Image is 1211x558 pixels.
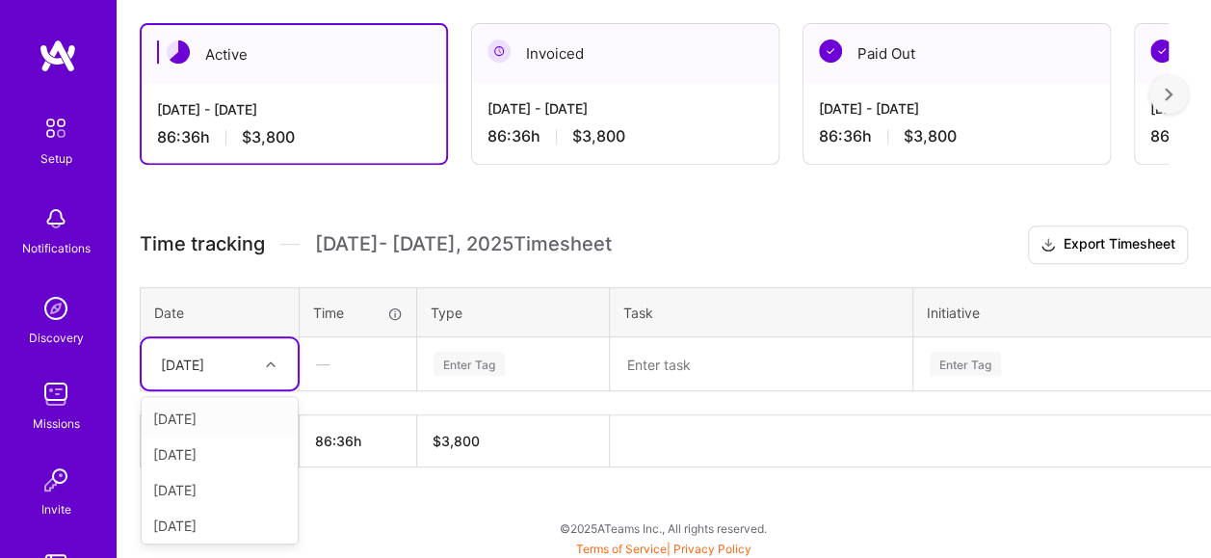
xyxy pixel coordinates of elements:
[141,287,300,337] th: Date
[930,349,1001,379] div: Enter Tag
[142,437,298,472] div: [DATE]
[29,328,84,348] div: Discovery
[434,349,505,379] div: Enter Tag
[142,401,298,437] div: [DATE]
[39,39,77,73] img: logo
[417,287,610,337] th: Type
[576,542,667,556] a: Terms of Service
[300,415,417,467] th: 86:36h
[472,24,778,83] div: Invoiced
[610,287,913,337] th: Task
[167,40,190,64] img: Active
[157,127,431,147] div: 86:36 h
[301,338,415,389] div: —
[487,126,763,146] div: 86:36 h
[37,289,75,328] img: discovery
[266,359,276,369] i: icon Chevron
[161,354,204,374] div: [DATE]
[417,415,610,467] th: $3,800
[313,303,403,323] div: Time
[487,40,511,63] img: Invoiced
[142,472,298,508] div: [DATE]
[1040,235,1056,255] i: icon Download
[673,542,751,556] a: Privacy Policy
[36,108,76,148] img: setup
[819,126,1094,146] div: 86:36 h
[37,461,75,499] img: Invite
[803,24,1110,83] div: Paid Out
[142,25,446,84] div: Active
[487,98,763,119] div: [DATE] - [DATE]
[819,98,1094,119] div: [DATE] - [DATE]
[142,508,298,544] div: [DATE]
[22,238,91,258] div: Notifications
[315,232,612,256] span: [DATE] - [DATE] , 2025 Timesheet
[1165,88,1172,101] img: right
[37,199,75,238] img: bell
[1150,40,1173,63] img: Paid Out
[33,413,80,434] div: Missions
[141,415,300,467] th: Total
[40,148,72,169] div: Setup
[576,542,751,556] span: |
[819,40,842,63] img: Paid Out
[37,375,75,413] img: teamwork
[242,127,295,147] span: $3,800
[1028,226,1188,264] button: Export Timesheet
[41,499,71,519] div: Invite
[904,126,957,146] span: $3,800
[116,504,1211,552] div: © 2025 ATeams Inc., All rights reserved.
[157,99,431,120] div: [DATE] - [DATE]
[572,126,625,146] span: $3,800
[140,232,265,256] span: Time tracking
